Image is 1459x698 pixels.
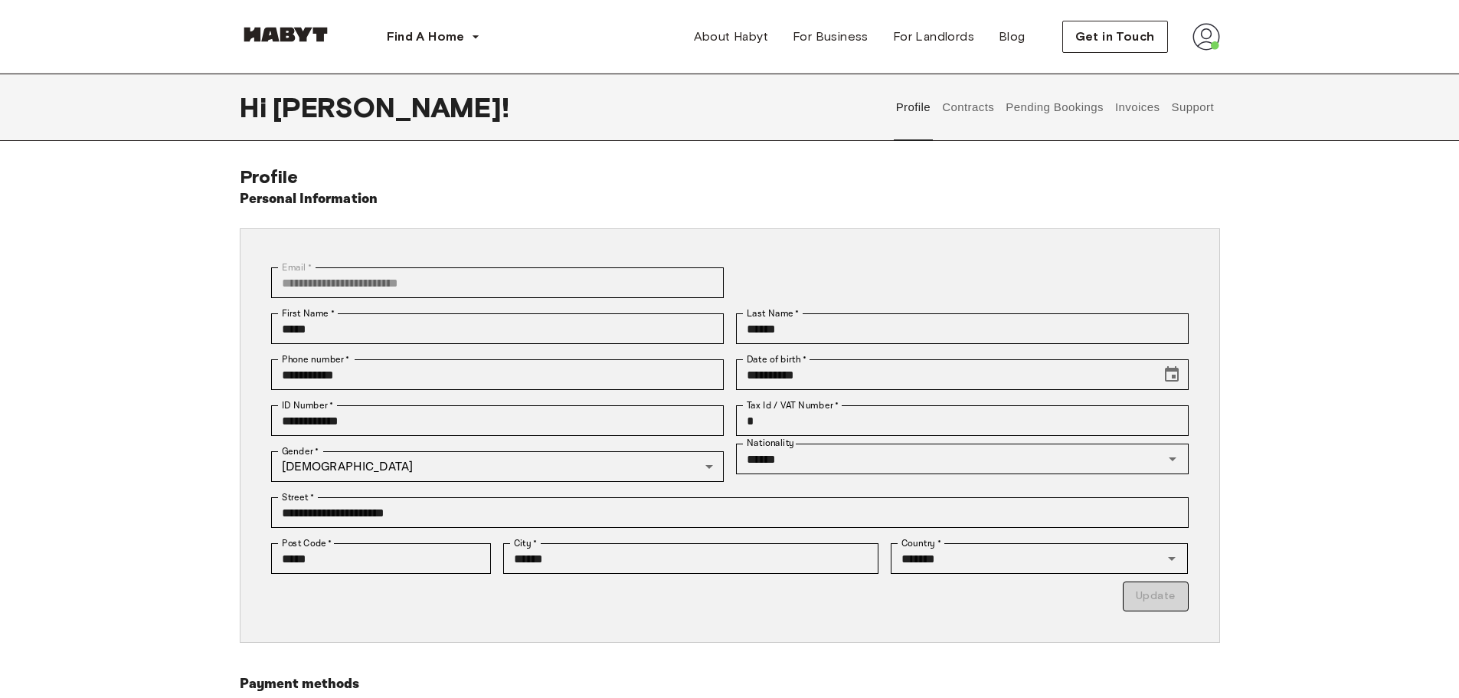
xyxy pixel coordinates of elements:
button: Pending Bookings [1004,74,1106,141]
a: For Landlords [881,21,986,52]
div: [DEMOGRAPHIC_DATA] [271,451,724,482]
span: For Business [793,28,869,46]
button: Get in Touch [1062,21,1168,53]
button: Contracts [940,74,996,141]
label: Nationality [747,437,794,450]
div: You can't change your email address at the moment. Please reach out to customer support in case y... [271,267,724,298]
img: Habyt [240,27,332,42]
span: Blog [999,28,1026,46]
label: Street [282,490,314,504]
label: First Name [282,306,335,320]
h6: Payment methods [240,673,1220,695]
label: Post Code [282,536,332,550]
button: Open [1161,548,1183,569]
div: user profile tabs [890,74,1219,141]
button: Profile [894,74,933,141]
label: Phone number [282,352,350,366]
button: Open [1162,448,1183,470]
label: City [514,536,538,550]
span: [PERSON_NAME] ! [273,91,509,123]
span: For Landlords [893,28,974,46]
button: Find A Home [375,21,492,52]
label: ID Number [282,398,333,412]
a: For Business [780,21,881,52]
a: Blog [986,21,1038,52]
label: Last Name [747,306,800,320]
span: Get in Touch [1075,28,1155,46]
label: Gender [282,444,319,458]
span: Hi [240,91,273,123]
span: Find A Home [387,28,465,46]
h6: Personal Information [240,188,378,210]
button: Support [1169,74,1216,141]
label: Email [282,261,312,274]
button: Choose date, selected date is Mar 30, 1999 [1156,359,1187,390]
label: Country [901,536,941,550]
img: avatar [1192,23,1220,51]
a: About Habyt [682,21,780,52]
span: Profile [240,165,299,188]
span: About Habyt [694,28,768,46]
label: Tax Id / VAT Number [747,398,839,412]
label: Date of birth [747,352,806,366]
button: Invoices [1113,74,1161,141]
